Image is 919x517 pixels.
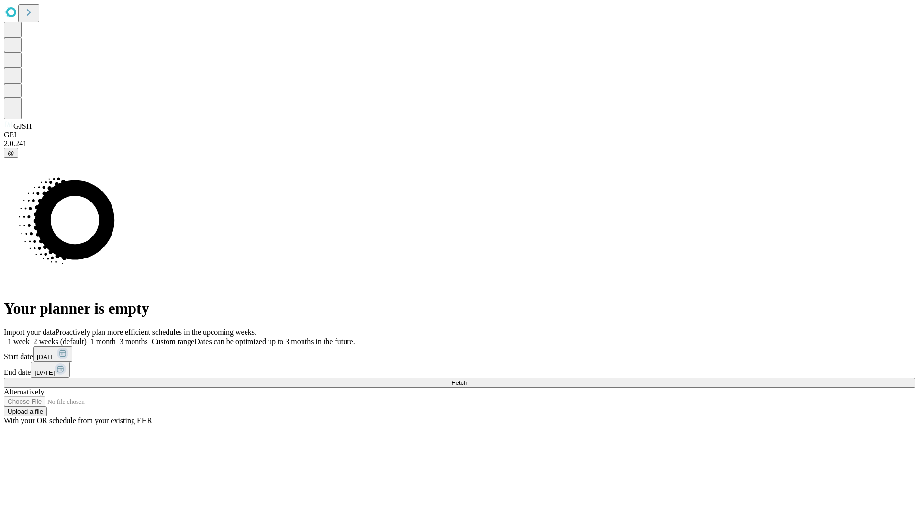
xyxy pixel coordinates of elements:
span: [DATE] [34,369,55,376]
div: Start date [4,346,915,362]
button: Upload a file [4,406,47,416]
span: @ [8,149,14,157]
span: Proactively plan more efficient schedules in the upcoming weeks. [56,328,257,336]
span: 1 week [8,337,30,346]
div: 2.0.241 [4,139,915,148]
button: @ [4,148,18,158]
button: [DATE] [33,346,72,362]
div: GEI [4,131,915,139]
div: End date [4,362,915,378]
span: Custom range [152,337,194,346]
span: Fetch [451,379,467,386]
span: Dates can be optimized up to 3 months in the future. [194,337,355,346]
span: GJSH [13,122,32,130]
span: 3 months [120,337,148,346]
h1: Your planner is empty [4,300,915,317]
span: Alternatively [4,388,44,396]
span: 1 month [90,337,116,346]
button: [DATE] [31,362,70,378]
button: Fetch [4,378,915,388]
span: Import your data [4,328,56,336]
span: 2 weeks (default) [34,337,87,346]
span: [DATE] [37,353,57,360]
span: With your OR schedule from your existing EHR [4,416,152,425]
